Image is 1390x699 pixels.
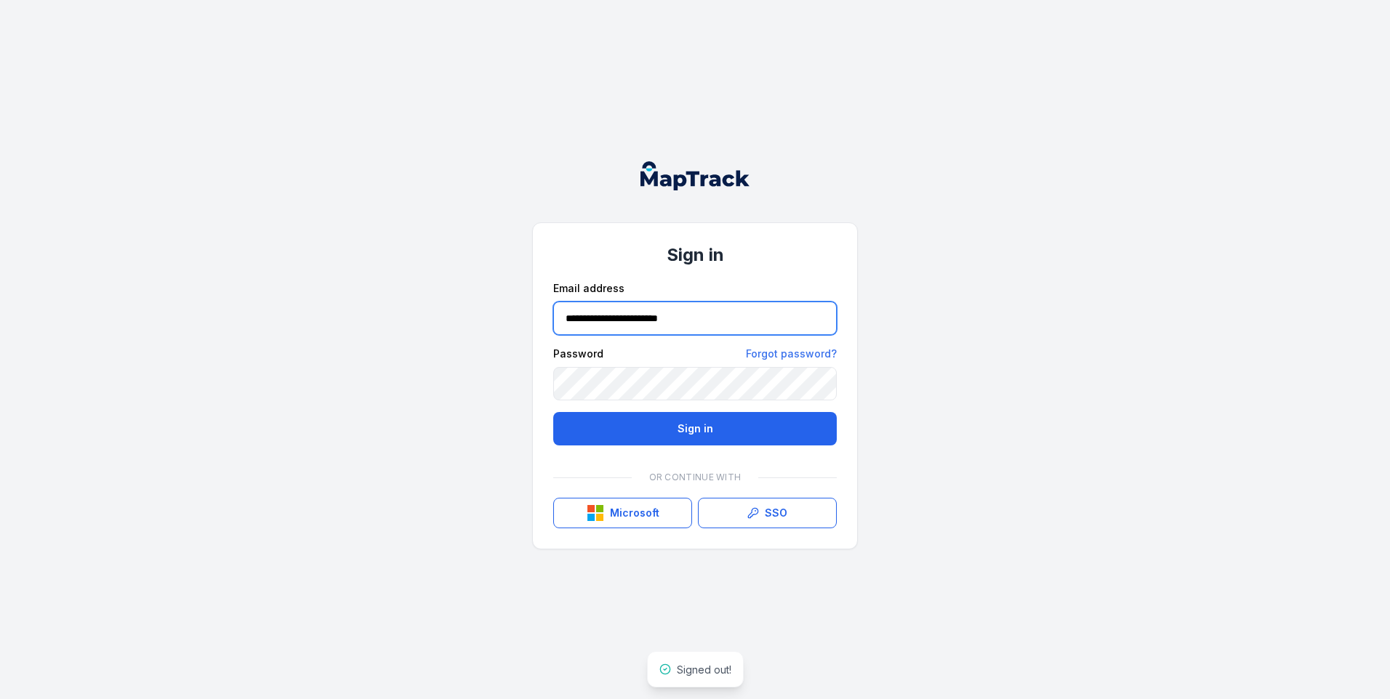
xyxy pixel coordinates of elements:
[553,498,692,528] button: Microsoft
[553,347,603,361] label: Password
[617,161,773,190] nav: Global
[677,663,731,676] span: Signed out!
[553,243,837,267] h1: Sign in
[553,412,837,445] button: Sign in
[553,281,624,296] label: Email address
[698,498,837,528] a: SSO
[553,463,837,492] div: Or continue with
[746,347,837,361] a: Forgot password?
